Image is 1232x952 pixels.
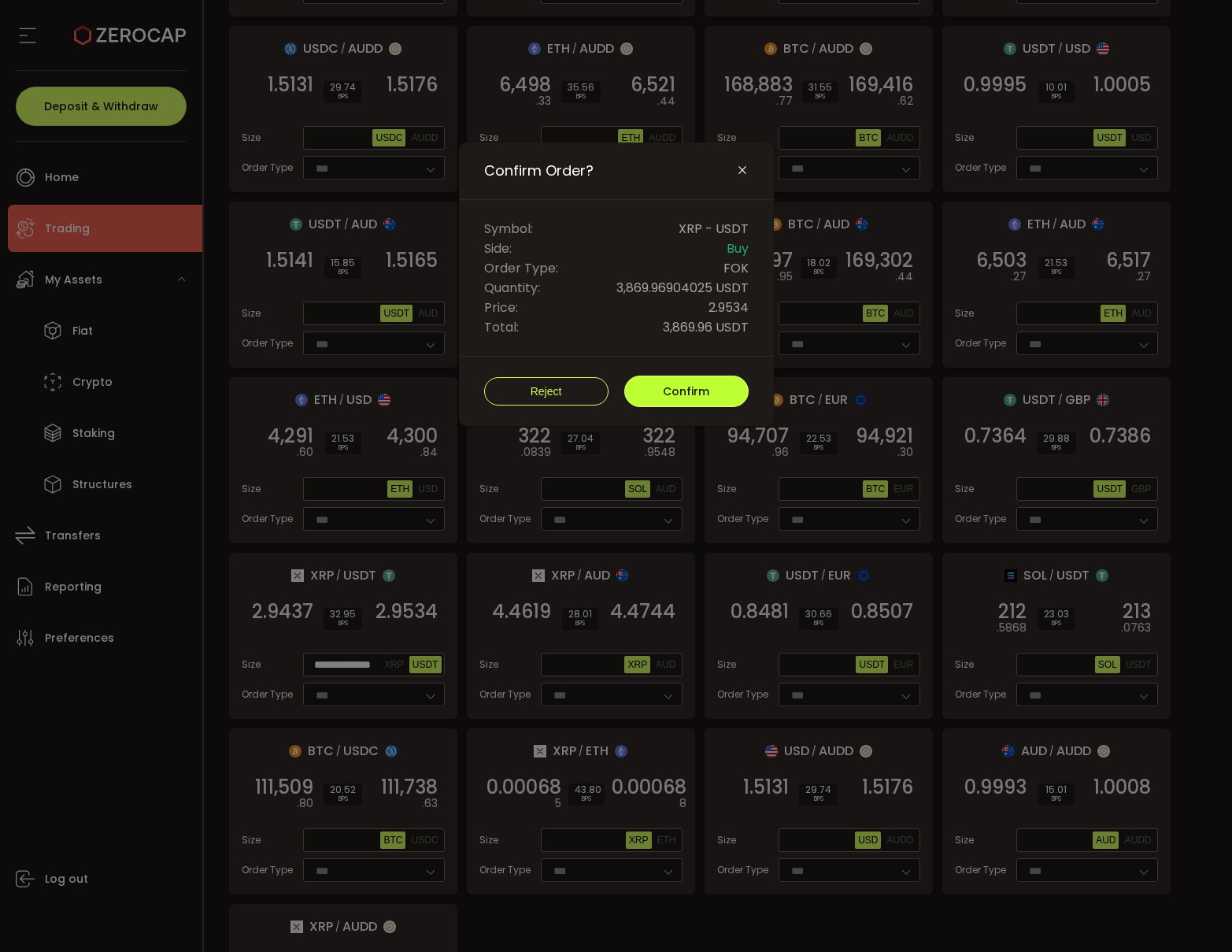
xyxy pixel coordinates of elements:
[616,278,749,298] span: 3,869.96904025 USDT
[484,239,512,258] span: Side:
[484,317,519,337] span: Total:
[679,219,749,239] span: XRP - USDT
[663,383,709,399] span: Confirm
[484,278,540,298] span: Quantity:
[459,143,774,426] div: Confirm Order?
[1045,782,1232,952] iframe: Chat Widget
[708,298,749,317] span: 2.9534
[484,161,594,180] span: Confirm Order?
[723,258,749,278] span: FOK
[484,377,609,406] button: Reject
[736,164,749,178] button: Close
[484,258,558,278] span: Order Type:
[727,239,749,258] span: Buy
[484,298,518,317] span: Price:
[484,219,533,239] span: Symbol:
[624,376,749,407] button: Confirm
[663,317,749,337] span: 3,869.96 USDT
[531,385,562,398] span: Reject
